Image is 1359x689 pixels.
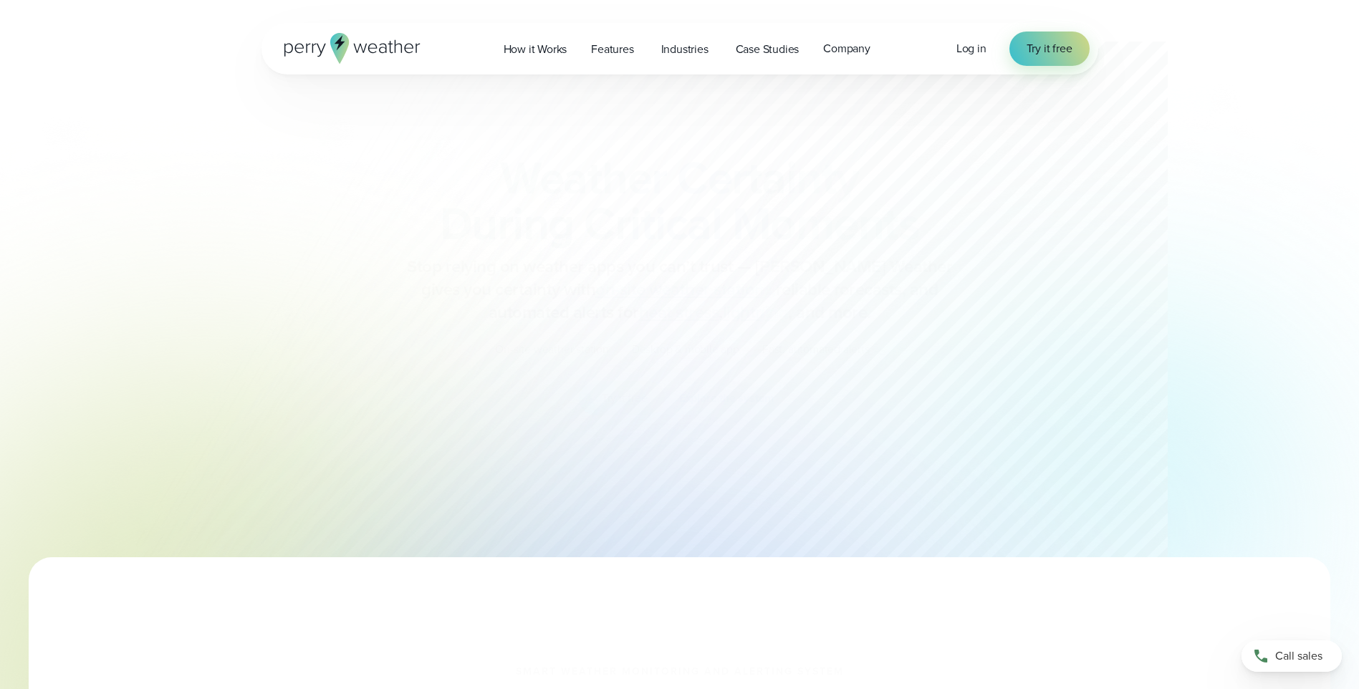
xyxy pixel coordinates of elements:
span: Call sales [1275,647,1322,665]
a: How it Works [491,34,580,64]
span: Try it free [1027,40,1072,57]
span: Features [591,41,633,58]
a: Log in [956,40,986,57]
a: Try it free [1009,32,1090,66]
span: How it Works [504,41,567,58]
span: Company [823,40,870,57]
span: Industries [661,41,709,58]
a: Case Studies [724,34,812,64]
a: Call sales [1242,640,1342,672]
span: Case Studies [736,41,799,58]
